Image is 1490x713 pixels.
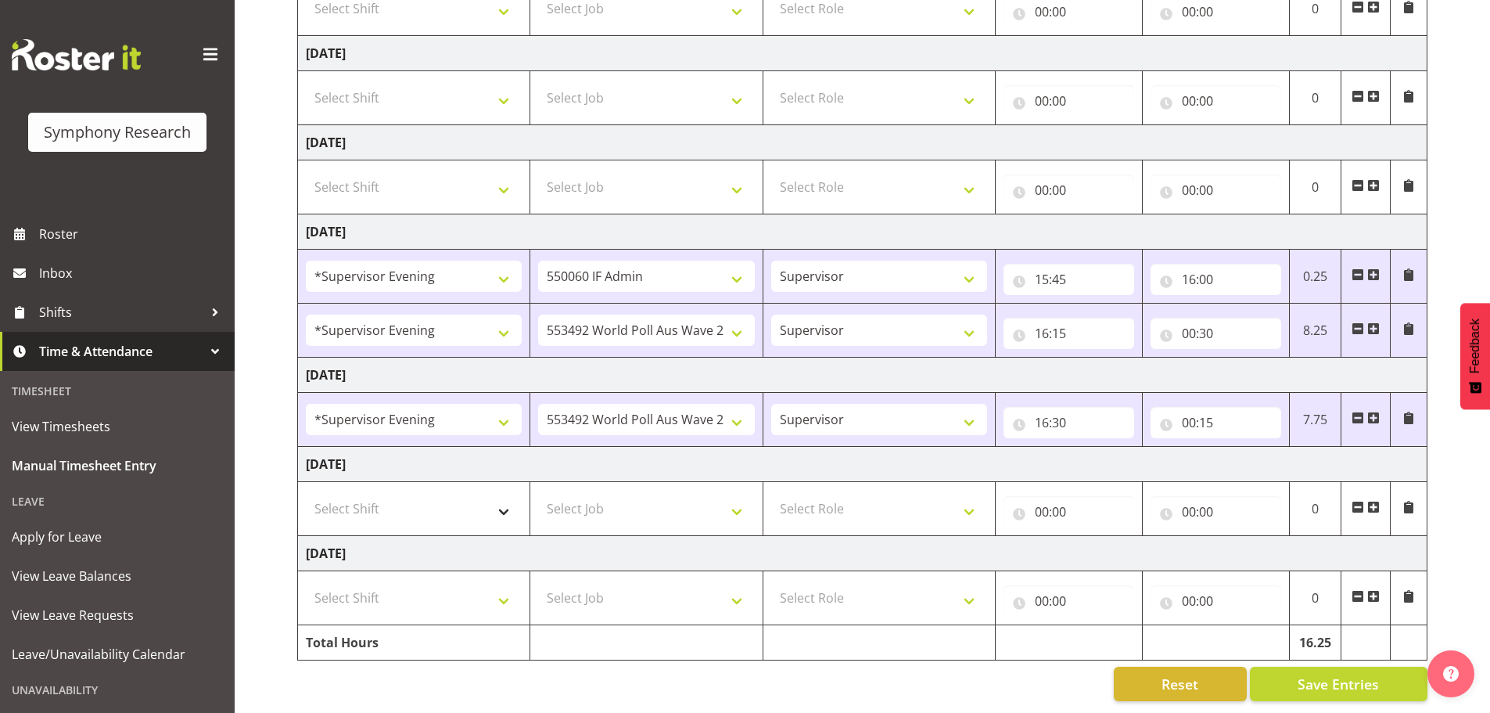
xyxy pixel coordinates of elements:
span: View Leave Balances [12,564,223,588]
span: Time & Attendance [39,340,203,363]
input: Click to select... [1151,175,1281,206]
input: Click to select... [1004,407,1134,438]
span: Leave/Unavailability Calendar [12,643,223,666]
input: Click to select... [1151,496,1281,528]
span: Reset [1161,674,1198,694]
button: Save Entries [1250,667,1427,701]
input: Click to select... [1151,264,1281,295]
div: Symphony Research [44,121,191,144]
a: View Leave Balances [4,556,231,596]
td: [DATE] [298,536,1427,571]
span: View Leave Requests [12,603,223,627]
input: Click to select... [1004,175,1134,206]
span: Shifts [39,301,203,324]
input: Click to select... [1004,264,1134,295]
a: Manual Timesheet Entry [4,446,231,485]
td: [DATE] [298,214,1427,250]
input: Click to select... [1004,585,1134,617]
a: View Timesheets [4,407,231,446]
input: Click to select... [1151,407,1281,438]
button: Feedback - Show survey [1460,303,1490,409]
td: [DATE] [298,358,1427,393]
td: 0 [1289,482,1341,536]
td: 0 [1289,160,1341,214]
div: Leave [4,485,231,517]
div: Unavailability [4,674,231,706]
td: 0 [1289,71,1341,125]
input: Click to select... [1004,318,1134,349]
a: Leave/Unavailability Calendar [4,635,231,674]
span: Feedback [1468,319,1482,373]
td: 7.75 [1289,393,1341,447]
img: Rosterit website logo [12,39,141,70]
button: Reset [1114,667,1247,701]
a: Apply for Leave [4,517,231,556]
span: Inbox [39,261,227,285]
span: View Timesheets [12,415,223,438]
td: 0 [1289,571,1341,625]
td: [DATE] [298,125,1427,160]
td: [DATE] [298,36,1427,71]
td: 16.25 [1289,625,1341,661]
input: Click to select... [1151,318,1281,349]
div: Timesheet [4,375,231,407]
span: Manual Timesheet Entry [12,454,223,477]
a: View Leave Requests [4,596,231,635]
input: Click to select... [1004,85,1134,117]
td: [DATE] [298,447,1427,482]
input: Click to select... [1151,85,1281,117]
span: Apply for Leave [12,525,223,549]
input: Click to select... [1151,585,1281,617]
td: 0.25 [1289,250,1341,304]
span: Save Entries [1298,674,1379,694]
td: 8.25 [1289,304,1341,358]
span: Roster [39,222,227,246]
img: help-xxl-2.png [1443,666,1459,682]
td: Total Hours [298,625,530,661]
input: Click to select... [1004,496,1134,528]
